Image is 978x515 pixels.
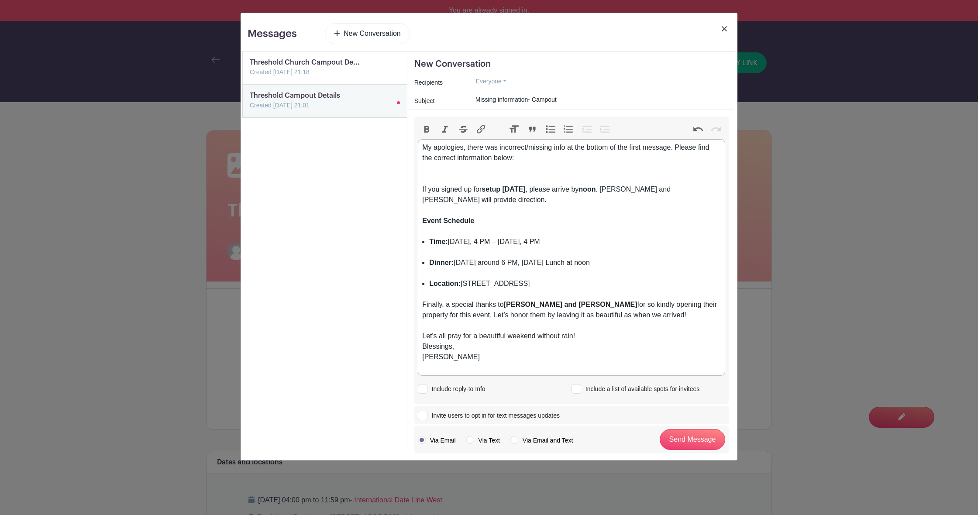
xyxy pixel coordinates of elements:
[422,331,720,362] div: Let's all pray for a beautiful weekend without rain! Blessings, [PERSON_NAME]
[428,385,486,394] div: Include reply-to Info
[578,124,596,135] button: Decrease Level
[429,237,720,257] li: [DATE], 4 PM – [DATE], 4 PM
[510,436,573,445] label: Via Email and Text
[541,124,560,135] button: Bullets
[559,124,578,135] button: Numbers
[436,124,454,135] button: Italic
[722,26,727,31] img: close_button-5f87c8562297e5c2d7936805f587ecaba9071eb48480494691a3f1689db116b3.svg
[689,124,707,135] button: Undo
[422,299,720,331] div: Finally, a special thanks to for so kindly opening their property for this event. Let’s honor the...
[409,76,463,89] div: Recipients
[596,124,614,135] button: Increase Level
[660,429,725,450] input: Send Message
[505,124,523,135] button: Heading
[422,142,720,216] div: My apologies, there was incorrect/missing info at the bottom of the first message. Please find th...
[472,124,490,135] button: Link
[482,185,525,193] strong: setup [DATE]
[428,411,560,420] div: Invite users to opt in for text messages updates
[409,95,463,107] div: Subject
[414,59,729,69] h5: New Conversation
[429,280,461,287] strong: Location:
[707,124,725,135] button: Redo
[504,301,637,308] strong: [PERSON_NAME] and [PERSON_NAME]
[418,124,436,135] button: Bold
[429,278,720,299] li: [STREET_ADDRESS]
[248,27,297,40] h3: Messages
[579,185,596,193] strong: noon
[454,124,472,135] button: Strikethrough
[466,436,500,445] label: Via Text
[523,124,541,135] button: Quote
[582,385,699,394] div: Include a list of available spots for invitees
[429,238,448,245] strong: Time:
[429,257,720,268] li: [DATE] around 6 PM, [DATE] Lunch at noon
[468,75,514,88] button: Everyone
[422,217,474,224] strong: Event Schedule
[429,259,454,266] strong: Dinner:
[325,23,410,44] a: New Conversation
[468,93,729,106] input: Subject
[418,436,456,445] label: Via Email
